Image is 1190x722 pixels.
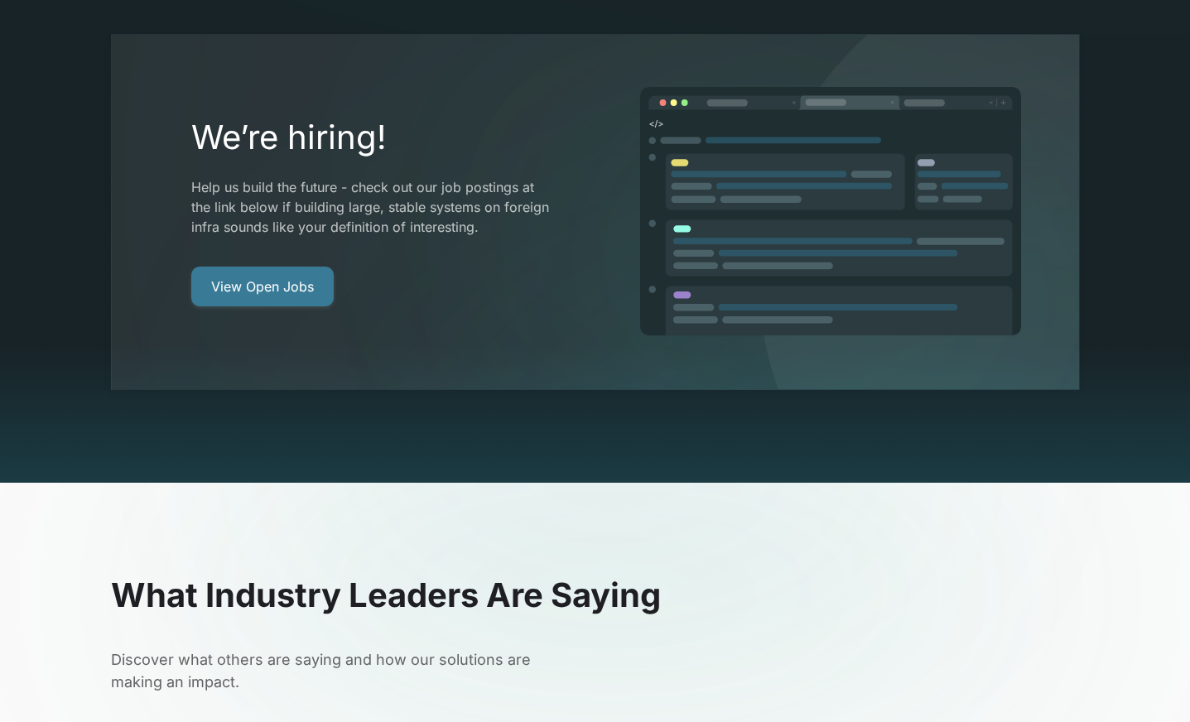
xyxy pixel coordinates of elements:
a: View Open Jobs [191,267,334,306]
iframe: Chat Widget [1107,643,1190,722]
img: image [638,86,1023,338]
h2: What Industry Leaders Are Saying [111,575,1080,615]
p: Discover what others are saying and how our solutions are making an impact. [111,648,554,693]
p: Help us build the future - check out our job postings at the link below if building large, stable... [191,177,553,237]
h2: We’re hiring! [191,118,553,157]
